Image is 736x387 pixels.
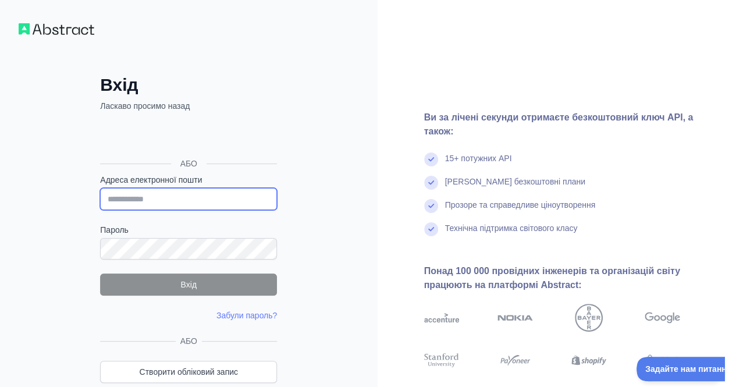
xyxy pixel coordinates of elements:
font: Понад 100 000 провідних інженерів та організацій світу працюють на платформі Abstract: [424,266,680,290]
img: Google [645,304,680,332]
font: 15+ потужних API [445,154,512,163]
img: платник [497,352,533,369]
a: Створити обліковий запис [100,361,277,383]
font: Задайте нам питання [9,8,95,17]
img: Airbnb [645,352,680,369]
img: позначка [424,199,438,213]
img: позначка [424,152,438,166]
img: Робочий процес [19,23,94,35]
font: Ласкаво просимо назад [100,101,190,111]
font: Створити обліковий запис [140,367,238,377]
font: Адреса електронної пошти [100,175,202,184]
font: Ви за лічені секунди отримаєте безкоштовний ключ API, а також: [424,112,694,136]
font: АБО [180,159,197,168]
iframe: Кнопка "Увійти через Google" [94,125,280,150]
font: АБО [180,336,197,346]
font: Прозоре та справедливе ціноутворення [445,200,596,210]
font: Пароль [100,225,129,235]
font: [PERSON_NAME] безкоштовні плани [445,177,585,186]
font: Вхід [181,280,197,289]
img: шопіфай [571,352,607,369]
button: Вхід [100,274,277,296]
img: позначка [424,176,438,190]
img: Стенфордський університет [424,352,460,369]
img: акцент [424,304,460,332]
font: Вхід [100,75,138,94]
img: Баєр [575,304,603,332]
img: позначка [424,222,438,236]
iframe: Перемикання служби підтримки клієнтів [637,357,724,381]
a: Забули пароль? [216,311,277,320]
font: Технічна підтримка світового класу [445,223,578,233]
img: Нокіа [497,304,533,332]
